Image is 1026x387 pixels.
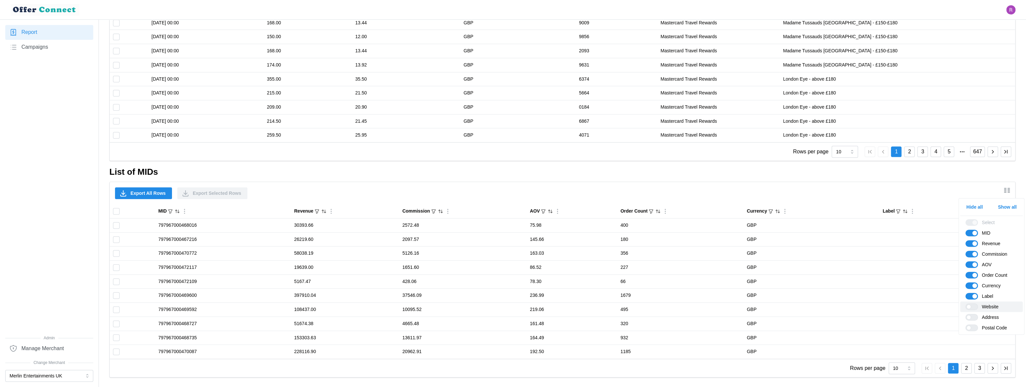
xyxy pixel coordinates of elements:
[944,146,954,157] button: 5
[657,72,780,86] td: Mastercard Travel Rewards
[155,289,291,303] td: 797967000469600
[617,232,744,246] td: 180
[113,208,120,215] input: Toggle select all
[657,86,780,100] td: Mastercard Travel Rewards
[617,345,744,359] td: 1185
[576,100,657,114] td: 0184
[576,58,657,72] td: 9631
[352,100,460,114] td: 20.90
[181,208,188,215] button: Column Actions
[655,208,661,214] button: Sort by Order Count descending
[155,261,291,275] td: 797967000472117
[966,201,983,213] span: Hide all
[148,44,264,58] td: [DATE] 00:00
[155,274,291,289] td: 797967000472109
[291,303,399,317] td: 108437.00
[460,86,576,100] td: GBP
[948,363,958,374] button: 1
[958,198,1025,335] div: Show/Hide columns
[155,331,291,345] td: 797967000468735
[438,208,443,214] button: Sort by Commission descending
[130,188,166,199] span: Export All Rows
[264,30,352,44] td: 150.00
[909,208,916,215] button: Column Actions
[743,345,879,359] td: GBP
[662,208,669,215] button: Column Actions
[743,219,879,233] td: GBP
[576,16,657,30] td: 9009
[978,219,995,226] span: Select
[917,146,928,157] button: 3
[657,44,780,58] td: Mastercard Travel Rewards
[291,345,399,359] td: 228116.90
[113,236,120,243] input: Toggle select row
[780,100,1015,114] td: London Eye - above £180
[781,208,788,215] button: Column Actions
[617,317,744,331] td: 320
[352,114,460,128] td: 21.45
[620,208,647,215] div: Order Count
[328,208,335,215] button: Column Actions
[399,261,527,275] td: 1651.60
[743,303,879,317] td: GBP
[576,72,657,86] td: 6374
[444,208,451,215] button: Column Actions
[113,264,120,271] input: Toggle select row
[780,16,1015,30] td: Madame Tussauds [GEOGRAPHIC_DATA] - £150-£180
[109,166,1015,178] h2: List of MIDs
[992,201,1023,213] button: Show all
[617,219,744,233] td: 400
[743,232,879,246] td: GBP
[527,303,617,317] td: 219.06
[460,114,576,128] td: GBP
[113,20,120,26] input: Toggle select row
[978,230,990,236] span: MID
[547,208,553,214] button: Sort by AOV descending
[399,289,527,303] td: 37546.09
[352,86,460,100] td: 21.50
[780,72,1015,86] td: London Eye - above £180
[527,317,617,331] td: 161.48
[352,44,460,58] td: 13.44
[657,100,780,114] td: Mastercard Travel Rewards
[978,324,1007,331] span: Postal Code
[264,128,352,142] td: 259.50
[460,100,576,114] td: GBP
[780,30,1015,44] td: Madame Tussauds [GEOGRAPHIC_DATA] - £150-£180
[576,30,657,44] td: 9856
[978,303,998,310] span: Website
[743,246,879,261] td: GBP
[402,208,430,215] div: Commission
[291,274,399,289] td: 5167.47
[780,86,1015,100] td: London Eye - above £180
[21,345,64,353] span: Manage Merchant
[155,232,291,246] td: 797967000467216
[576,128,657,142] td: 4071
[193,188,241,199] span: Export Selected Rows
[775,208,781,214] button: Sort by Currency ascending
[399,232,527,246] td: 2097.57
[291,317,399,331] td: 51674.38
[527,246,617,261] td: 163.03
[399,274,527,289] td: 428.06
[321,208,327,214] button: Sort by Revenue descending
[1001,185,1012,196] button: Show/Hide columns
[113,104,120,111] input: Toggle select row
[352,30,460,44] td: 12.00
[978,272,1007,278] span: Order Count
[1006,5,1015,14] img: Ryan Gribben
[148,72,264,86] td: [DATE] 00:00
[352,72,460,86] td: 35.50
[527,261,617,275] td: 86.52
[291,246,399,261] td: 58038.19
[793,148,829,156] p: Rows per page
[978,251,1007,257] span: Commission
[460,30,576,44] td: GBP
[155,246,291,261] td: 797967000470772
[399,246,527,261] td: 5126.16
[148,16,264,30] td: [DATE] 00:00
[460,16,576,30] td: GBP
[780,128,1015,142] td: London Eye - above £180
[264,100,352,114] td: 209.00
[21,43,48,51] span: Campaigns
